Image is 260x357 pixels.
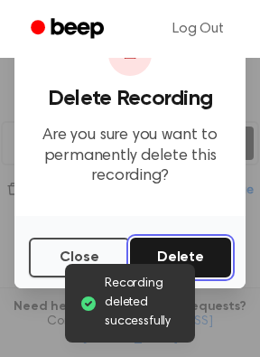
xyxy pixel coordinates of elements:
button: Delete [130,238,231,277]
h3: Delete Recording [29,87,231,111]
p: Are you sure you want to permanently delete this recording? [29,126,231,187]
a: Log Out [154,7,242,51]
button: Close [29,238,130,277]
span: Recording deleted successfully [105,275,181,332]
a: Beep [18,12,120,47]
